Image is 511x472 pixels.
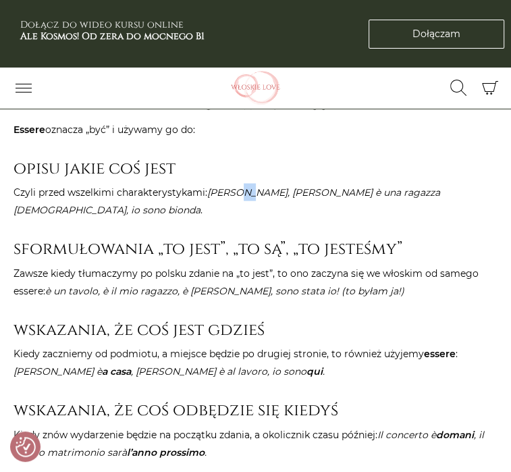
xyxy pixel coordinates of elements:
img: Revisit consent button [16,437,36,457]
strong: domani [436,429,474,441]
h2: Kiedy używamy essere? [14,93,497,115]
h3: wskazania, że coś odbędzie się kiedyś [14,400,497,420]
h3: sformułowania „to jest”, „to są”, „to jesteśmy” [14,239,497,259]
em: Il concerto è , il nostro matrimonio sarà . [14,429,484,458]
p: Czyli przed wszelkimi charakterystykami: . [14,184,497,219]
em: [PERSON_NAME] è , [PERSON_NAME] è al lavoro, io sono . [14,365,325,377]
span: Dołączam [412,27,460,41]
button: Koszyk [475,74,504,103]
b: Ale Kosmos! Od zera do mocnego B1 [20,30,205,43]
h3: Dołącz do wideo kursu online [20,20,205,43]
p: Kiedy znów wydarzenie będzie na początku zdania, a okolicznik czasu później: [14,426,497,461]
strong: l’anno prossimo [127,446,205,458]
em: [PERSON_NAME], [PERSON_NAME] è una ragazza [DEMOGRAPHIC_DATA], io sono bionda [14,186,440,216]
h3: opisu jakie coś jest [14,159,497,178]
h3: wskazania, że coś jest gdzieś [14,320,497,340]
strong: Essere [14,124,45,136]
button: Przełącz formularz wyszukiwania [441,76,475,99]
p: oznacza „być” i używamy go do: [14,121,497,138]
button: Przełącz nawigację [7,76,41,99]
img: Włoskielove [212,71,300,105]
button: Preferencje co do zgód [16,437,36,457]
em: è un tavolo, è il mio ragazzo, è [PERSON_NAME], sono stata io! (to byłam ja!) [45,285,404,297]
p: Zawsze kiedy tłumaczymy po polsku zdanie na „to jest”, to ono zaczyna się we włoskim od samego es... [14,265,497,300]
strong: a casa [102,365,131,377]
strong: essere [424,348,456,360]
strong: qui [306,365,323,377]
a: Dołączam [369,20,504,49]
p: Kiedy zaczniemy od podmiotu, a miejsce będzie po drugiej stronie, to również użyjemy : [14,345,497,380]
